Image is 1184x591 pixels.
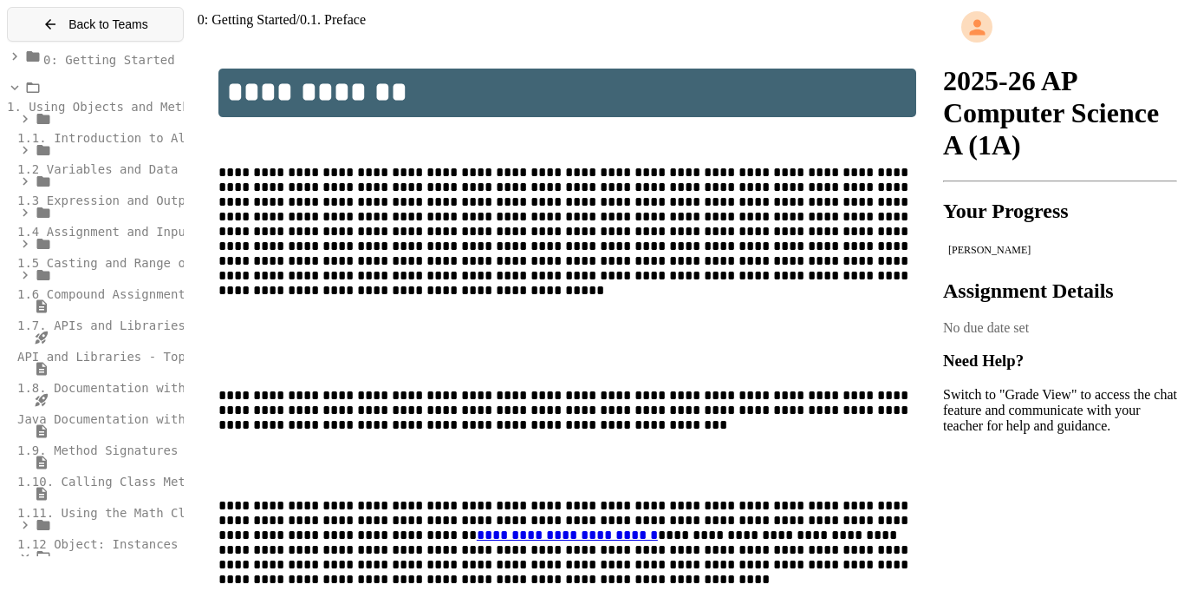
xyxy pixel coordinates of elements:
span: 1.8. Documentation with Comments and Preconditions [17,381,382,395]
span: 1.10. Calling Class Methods [17,475,215,489]
div: [PERSON_NAME] [948,244,1172,257]
button: Back to Teams [7,7,184,42]
span: 1.11. Using the Math Class [17,506,207,520]
span: 0: Getting Started [198,12,296,27]
div: My Account [943,7,1177,47]
span: 1.9. Method Signatures [17,443,178,457]
span: 1.6 Compound Assignment Operators [17,287,258,301]
span: 1.2 Variables and Data Types [17,162,222,176]
span: / [296,12,300,27]
span: Java Documentation with Comments - Topic 1.8 [17,412,339,426]
p: Switch to "Grade View" to access the chat feature and communicate with your teacher for help and ... [943,387,1177,434]
h1: 2025-26 AP Computer Science A (1A) [943,65,1177,161]
span: 1.1. Introduction to Algorithms, Programming, and Compilers [17,131,448,145]
h3: Need Help? [943,351,1177,371]
span: 0: Getting Started [43,53,175,67]
h2: Your Progress [943,200,1177,223]
span: API and Libraries - Topic 1.7 [17,350,229,364]
h2: Assignment Details [943,279,1177,303]
span: 1.7. APIs and Libraries [17,318,185,332]
span: 0.1. Preface [300,12,366,27]
span: Back to Teams [68,17,148,31]
span: 1.5 Casting and Range of Values [17,256,244,270]
span: 1.4 Assignment and Input [17,225,192,239]
span: 1.12 Object: Instances of Classes [17,537,258,551]
span: 1. Using Objects and Methods [7,100,211,114]
div: No due date set [943,320,1177,336]
span: 1.3 Expression and Output [17,194,200,207]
